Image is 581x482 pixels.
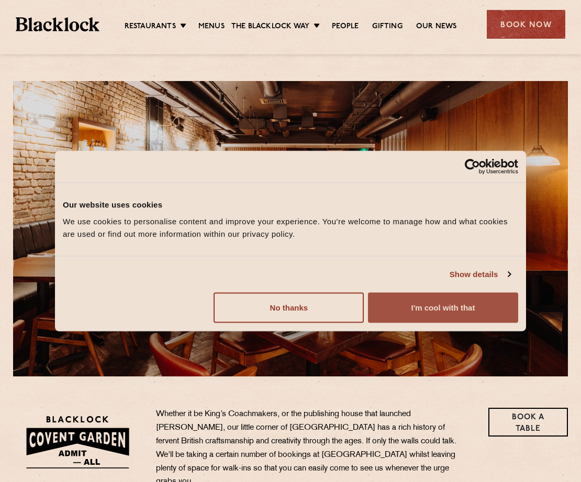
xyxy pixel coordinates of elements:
[416,21,457,33] a: Our News
[487,10,565,39] div: Book Now
[198,21,225,33] a: Menus
[488,408,568,437] a: Book a Table
[125,21,176,33] a: Restaurants
[450,268,510,281] a: Show details
[16,17,99,31] img: BL_Textured_Logo-footer-cropped.svg
[13,408,140,476] img: BLA_1470_CoventGarden_Website_Solid.svg
[427,159,518,175] a: Usercentrics Cookiebot - opens in a new window
[372,21,402,33] a: Gifting
[368,292,518,323] button: I'm cool with that
[214,292,364,323] button: No thanks
[63,199,518,211] div: Our website uses cookies
[332,21,359,33] a: People
[231,21,309,33] a: The Blacklock Way
[63,215,518,240] div: We use cookies to personalise content and improve your experience. You're welcome to manage how a...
